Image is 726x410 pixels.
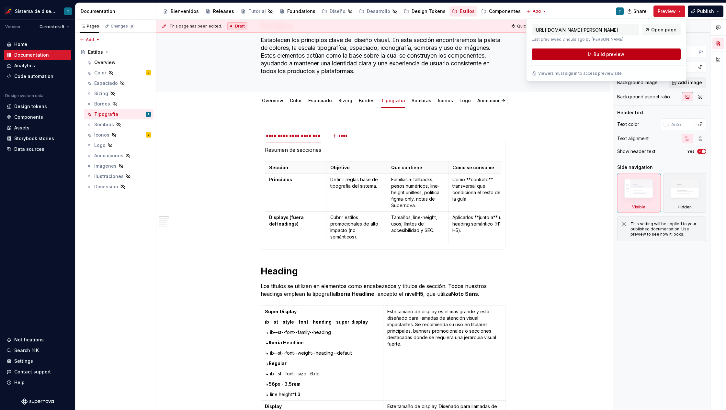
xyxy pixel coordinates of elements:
[409,94,434,107] div: Sombras
[4,356,71,366] a: Settings
[94,101,110,107] div: Bordes
[617,148,655,155] div: Show header text
[259,94,286,107] div: Overview
[451,291,478,297] strong: Noto Sans
[265,381,379,387] p: ↳
[338,98,352,103] a: Sizing
[67,9,69,14] div: T
[14,62,35,69] div: Analytics
[4,50,71,60] a: Documentation
[633,8,647,15] span: Share
[4,39,71,50] a: Home
[84,150,153,161] a: Animaciones
[5,7,12,15] img: 55604660-494d-44a9-beb2-692398e9940a.png
[78,35,102,44] button: Add
[669,77,706,88] button: Add image
[94,152,123,159] div: Animaciones
[14,347,39,354] div: Search ⌘K
[94,59,116,66] div: Overview
[169,24,222,29] span: This page has been edited.
[84,78,153,88] a: Espaciado
[538,71,623,76] p: Viewers must sign in to access preview site.
[452,176,505,202] p: Como **contrato** transversal que condiciona el resto de la guía
[391,214,444,234] p: Tamaños, line-height, usos, límites de accesibilidad y SEO.
[4,133,71,144] a: Storybook stories
[651,27,676,33] span: Open page
[4,123,71,133] a: Assets
[330,164,383,171] p: Objetivo
[269,381,301,387] strong: 56px - 3.5rem
[617,164,653,171] div: Side navigation
[21,398,54,405] svg: Supernova Logo
[699,49,704,54] p: px
[148,132,149,138] div: V
[14,358,33,364] div: Settings
[4,112,71,122] a: Components
[84,161,153,171] a: Imágenes
[265,309,297,314] strong: Super Display
[14,379,25,386] div: Help
[489,8,521,15] div: Componentes
[94,70,106,76] div: Color
[525,7,549,16] button: Add
[4,101,71,112] a: Design tokens
[452,214,505,234] p: Aplicarlos **junto a** un heading semántico (H1–H5).
[84,171,153,182] a: Ilustraciones
[387,308,502,347] p: Este tamaño de display es el más grande y está diseñado para llamadas de atención visual impactan...
[457,94,473,107] div: Logo
[111,24,134,29] div: Changes
[248,8,266,15] div: Tutorial
[287,8,315,15] div: Foundations
[4,345,71,356] button: Search ⌘K
[477,98,506,103] a: Animaciones
[37,22,73,31] button: Current draft
[84,109,153,119] a: TipografíaT
[475,94,509,107] div: Animaciones
[94,80,118,86] div: Espaciado
[14,103,47,110] div: Design tokens
[653,6,685,17] button: Preview
[265,339,379,346] p: ↳
[269,215,305,227] strong: Displays (fuera deHeadings)
[14,73,53,80] div: Code automation
[265,360,379,367] p: ↳
[617,121,639,127] div: Text color
[265,146,501,246] section-item: Documentación funcional
[336,291,374,297] strong: Iberia Headline
[84,99,153,109] a: Bordes
[14,146,44,152] div: Data sources
[509,22,548,31] button: Quick preview
[84,130,153,140] a: ÍconosV
[678,79,702,86] span: Add image
[687,149,695,154] label: Yes
[391,176,444,209] p: Familias + fallbacks, pesos numéricos, line-height unitless, política figma-only, notas de Supern...
[94,173,124,180] div: Ilustraciones
[78,47,153,192] div: Page tree
[265,404,282,409] strong: Display
[94,121,114,128] div: Sombras
[663,173,707,213] div: Hidden
[14,52,49,58] div: Documentation
[80,24,99,29] div: Pages
[84,57,153,68] a: Overview
[94,132,109,138] div: Íconos
[265,350,379,356] p: ↳ ib--st--font--weight--heading--default
[14,114,43,120] div: Components
[84,119,153,130] a: Sombras
[658,8,676,15] span: Preview
[517,24,545,29] span: Quick preview
[4,377,71,388] button: Help
[290,98,302,103] a: Color
[148,111,149,117] div: T
[40,24,64,29] span: Current draft
[94,183,118,190] div: Dimension
[330,176,383,189] p: Definir reglas base de tipografía del sistema.
[265,146,501,154] p: Resumen de secciones
[330,214,383,240] p: Cubrir estilos promocionales de alto impacto (no semánticos).
[269,360,287,366] strong: Regular
[617,94,670,100] div: Background aspect ratio
[532,49,681,60] button: Build preview
[277,6,318,17] a: Foundations
[94,111,118,117] div: Tipografía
